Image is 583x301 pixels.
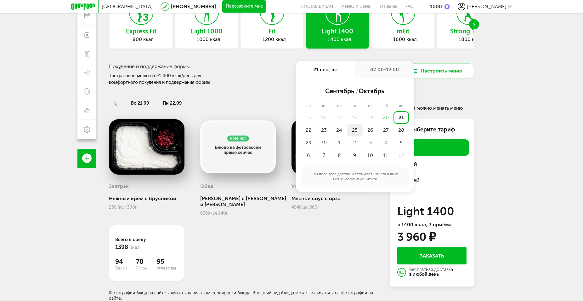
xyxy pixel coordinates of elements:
span: 94 [115,258,136,265]
div: 2 [347,136,362,149]
div: 16 [316,111,331,124]
span: 6 дней [399,159,465,168]
span: ≈ 1400 ккал, 3 приёма [397,222,452,228]
div: 20 [378,111,393,124]
span: Ккал, [208,211,218,216]
div: 5 [393,136,409,149]
h3: Ужин [291,183,305,189]
div: В эти дни можно менять меню [394,104,472,111]
div: 19 [363,111,378,124]
div: Next slide [469,19,479,29]
span: [GEOGRAPHIC_DATA] [102,3,153,9]
h3: Fit [241,28,303,35]
span: пн 22.09 [163,101,182,106]
span: Ккал, [116,205,127,210]
div: чт [347,104,362,109]
span: Ккал, [299,205,309,210]
h3: Light 1400 [306,28,369,35]
h3: Light 1400 [397,206,467,217]
div: пт [362,104,378,109]
div: 8 [331,149,347,162]
div: 22 [301,124,316,136]
h3: Strong 1800 [437,28,500,35]
span: октябрь [359,87,384,95]
img: big_YplubhGIsFkQ4Gk5.png [109,119,184,175]
div: 1 [331,136,347,149]
div: ср [331,104,347,109]
div: 21 [393,111,409,124]
h3: Завтрак [109,183,129,189]
span: / [356,87,359,95]
button: Заказать [397,247,467,264]
div: 15 [301,111,316,124]
span: 95 [157,258,178,265]
div: [PERSON_NAME] с [PERSON_NAME] и [PERSON_NAME] [200,195,288,207]
div: 494 360 [291,205,367,210]
div: 3 [363,136,378,149]
div: Бесплатная доставка [409,268,453,277]
div: 12 [393,149,409,162]
img: big_noimage.png [200,119,276,175]
h3: Похудение и поддержание формы [109,63,304,69]
div: 29 [301,136,316,149]
div: Выберите тариф [395,125,469,134]
div: ≈ 1800 ккал [437,36,500,43]
span: Углеводы [157,265,178,271]
span: 2 дня [399,143,465,152]
div: Нежный крем с брусникой [109,195,184,201]
span: Белки [115,265,136,271]
div: вт [316,104,331,109]
button: Настроить меню [399,63,474,78]
div: Фотографии блюд на сайте являются вариантом сервировки блюда. Внешний вид блюда может отличаться ... [109,290,380,301]
strong: в любой день [409,272,439,277]
h3: mFit [371,28,434,35]
div: 30 [316,136,331,149]
div: 11 [378,149,393,162]
div: 9 [347,149,362,162]
div: 17 [331,111,347,124]
span: г [226,211,228,216]
div: ≈ 1400 ккал [306,36,369,43]
button: Перезвоните мне [222,0,266,13]
span: г [317,205,319,210]
h3: Light 1000 [175,28,238,35]
div: 3 960 ₽ [397,232,436,242]
div: Мясной соус с орзо [291,195,367,201]
div: 10 [363,149,378,162]
div: 7 [316,149,331,162]
div: 23 [316,124,331,136]
h3: Обед [200,183,213,189]
div: ≈ 800 ккал [110,36,173,43]
div: Всего в среду [115,236,178,252]
span: [PERSON_NAME] [467,3,507,9]
div: 4 [378,136,393,149]
span: Ккал [129,245,140,250]
div: ≈ 1000 ккал [175,36,238,43]
div: При переносе доставки стоимость заказа и ваше меню могут измениться [301,167,409,187]
span: Жиры [136,265,157,271]
div: 18 [347,111,362,124]
div: 07:00-12:00 [355,61,414,78]
h3: Express Fit [110,28,173,35]
span: 1398 [115,244,128,251]
span: г [135,205,137,210]
span: 70 [136,258,157,265]
img: bonus_b.cdccf46.png [444,4,450,9]
div: 25 [347,124,362,136]
div: 21 сен, вс [296,61,355,78]
div: 6 [301,149,316,162]
div: 28 [393,124,409,136]
img: big_k3p6ZzefZiWbRnq6.png [291,119,367,175]
div: ≈ 1200 ккал [241,36,303,43]
span: сентябрь [325,87,354,95]
div: 1000 [430,3,442,9]
div: 636 340 [200,211,288,216]
span: вс 21.09 [131,101,149,106]
div: 24 [331,124,347,136]
a: [PHONE_NUMBER] [171,3,216,9]
div: 26 [363,124,378,136]
div: 27 [378,124,393,136]
div: пн [301,104,316,109]
div: сб [378,104,393,109]
div: 268 300 [109,205,184,210]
